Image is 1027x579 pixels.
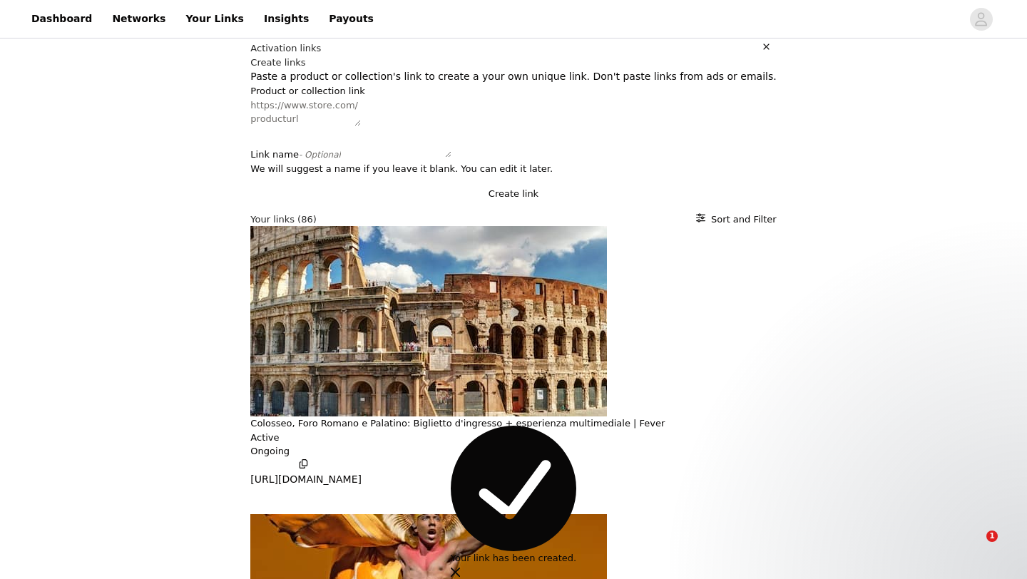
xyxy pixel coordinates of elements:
button: [URL][DOMAIN_NAME] [250,458,362,488]
a: Payouts [320,3,382,35]
iframe: Intercom live chat [957,531,991,565]
div: avatar [974,8,988,31]
p: Active [250,431,279,445]
iframe: Intercom notifications message [742,441,1027,540]
span: 1 [986,531,998,542]
div: We will suggest a name if you leave it blank. You can edit it later. [250,162,776,176]
img: Colosseo, Foro Romano e Palatino: Biglietto d'ingresso + esperienza multimediale | Fever [250,226,607,416]
a: Your Links [177,3,252,35]
h1: Activation links [250,41,321,56]
p: [URL][DOMAIN_NAME] [250,472,362,487]
label: Product or collection link [250,86,364,96]
button: Sort and Filter [696,212,777,227]
h2: Create links [250,56,776,70]
button: Create link [250,187,776,201]
a: Insights [255,3,317,35]
h2: Your links (86) [250,212,316,227]
button: Colosseo, Foro Romano e Palatino: Biglietto d'ingresso + esperienza multimediale | Fever [250,416,665,431]
a: Networks [103,3,174,35]
p: Paste a product or collection's link to create a your own unique link. Don't paste links from ads... [250,69,776,84]
a: Dashboard [23,3,101,35]
p: Ongoing [250,444,776,458]
label: Link name [250,149,341,160]
span: - Optional [299,150,341,160]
